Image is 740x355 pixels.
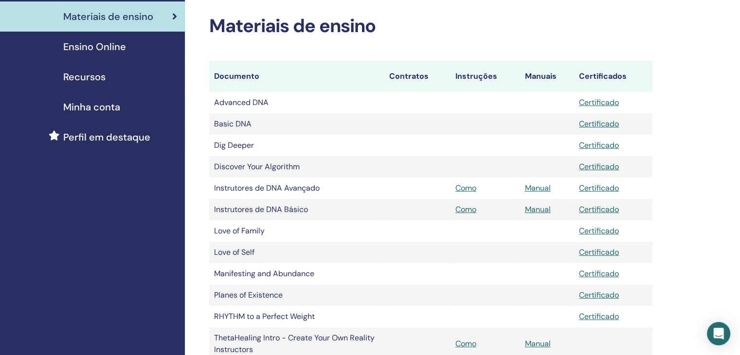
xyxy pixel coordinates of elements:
[63,39,126,54] span: Ensino Online
[579,226,619,236] a: Certificado
[209,92,384,113] td: Advanced DNA
[209,135,384,156] td: Dig Deeper
[455,204,476,214] a: Como
[384,61,450,92] th: Contratos
[525,204,551,214] a: Manual
[63,9,153,24] span: Materiais de ensino
[579,247,619,257] a: Certificado
[579,97,619,107] a: Certificado
[63,70,106,84] span: Recursos
[579,204,619,214] a: Certificado
[63,100,120,114] span: Minha conta
[455,183,476,193] a: Como
[451,61,520,92] th: Instruções
[707,322,730,345] div: Open Intercom Messenger
[209,177,384,199] td: Instrutores de DNA Avançado
[209,220,384,242] td: Love of Family
[574,61,652,92] th: Certificados
[579,161,619,172] a: Certificado
[209,61,384,92] th: Documento
[209,284,384,306] td: Planes of Existence
[209,15,652,37] h2: Materiais de ensino
[209,263,384,284] td: Manifesting and Abundance
[209,199,384,220] td: Instrutores de DNA Básico
[579,311,619,321] a: Certificado
[209,242,384,263] td: Love of Self
[455,338,476,349] a: Como
[579,140,619,150] a: Certificado
[579,183,619,193] a: Certificado
[525,338,551,349] a: Manual
[520,61,575,92] th: Manuais
[209,306,384,327] td: RHYTHM to a Perfect Weight
[579,119,619,129] a: Certificado
[63,130,150,144] span: Perfil em destaque
[209,113,384,135] td: Basic DNA
[579,290,619,300] a: Certificado
[579,268,619,279] a: Certificado
[209,156,384,177] td: Discover Your Algorithm
[525,183,551,193] a: Manual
